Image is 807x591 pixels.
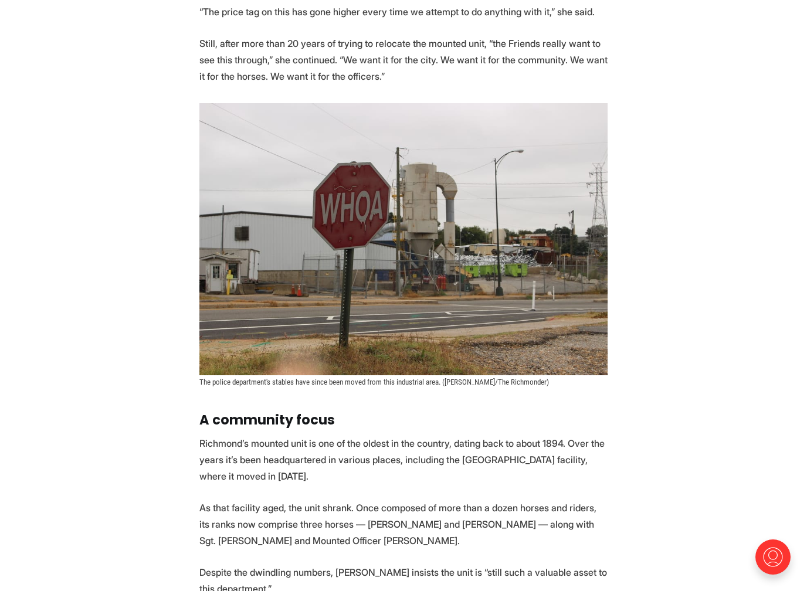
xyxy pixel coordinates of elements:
p: Richmond’s mounted unit is one of the oldest in the country, dating back to about 1894. Over the ... [199,435,608,484]
p: Still, after more than 20 years of trying to relocate the mounted unit, “the Friends really want ... [199,35,608,84]
p: “The price tag on this has gone higher every time we attempt to do anything with it,” she said. [199,4,608,20]
strong: A community focus [199,410,335,429]
p: As that facility aged, the unit shrank. Once composed of more than a dozen horses and riders, its... [199,500,608,549]
span: The police department's stables have since been moved from this industrial area. ([PERSON_NAME]/T... [199,378,549,386]
iframe: portal-trigger [745,534,807,591]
